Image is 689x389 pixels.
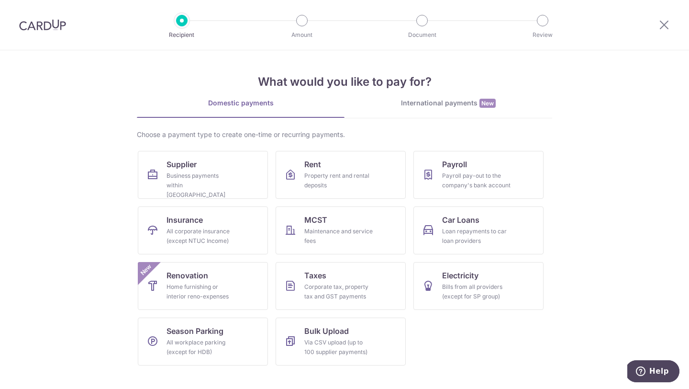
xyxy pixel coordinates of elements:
span: Insurance [167,214,203,226]
a: Car LoansLoan repayments to car loan providers [413,206,544,254]
div: Home furnishing or interior reno-expenses [167,282,235,301]
a: PayrollPayroll pay-out to the company's bank account [413,151,544,199]
span: New [479,99,496,108]
div: All corporate insurance (except NTUC Income) [167,227,235,246]
h4: What would you like to pay for? [137,73,552,91]
span: New [138,262,154,278]
div: Property rent and rental deposits [304,171,373,190]
span: Help [22,7,42,15]
span: Supplier [167,159,197,170]
span: Payroll [442,159,467,170]
span: Rent [304,159,321,170]
img: CardUp [19,19,66,31]
div: Corporate tax, property tax and GST payments [304,282,373,301]
span: Electricity [442,270,478,281]
div: Bills from all providers (except for SP group) [442,282,511,301]
a: TaxesCorporate tax, property tax and GST payments [276,262,406,310]
div: Domestic payments [137,98,344,108]
a: SupplierBusiness payments within [GEOGRAPHIC_DATA] [138,151,268,199]
div: Via CSV upload (up to 100 supplier payments) [304,338,373,357]
div: Maintenance and service fees [304,227,373,246]
a: MCSTMaintenance and service fees [276,206,406,254]
a: ElectricityBills from all providers (except for SP group) [413,262,544,310]
div: International payments [344,98,552,108]
span: Bulk Upload [304,325,349,337]
a: RentProperty rent and rental deposits [276,151,406,199]
div: All workplace parking (except for HDB) [167,338,235,357]
span: Car Loans [442,214,479,226]
span: Season Parking [167,325,223,337]
div: Choose a payment type to create one-time or recurring payments. [137,130,552,139]
a: InsuranceAll corporate insurance (except NTUC Income) [138,206,268,254]
a: RenovationHome furnishing or interior reno-expensesNew [138,262,268,310]
iframe: Opens a widget where you can find more information [627,360,679,384]
span: Taxes [304,270,326,281]
p: Amount [267,30,337,40]
span: Renovation [167,270,208,281]
p: Document [387,30,457,40]
p: Recipient [146,30,217,40]
div: Payroll pay-out to the company's bank account [442,171,511,190]
a: Season ParkingAll workplace parking (except for HDB) [138,318,268,366]
span: MCST [304,214,327,226]
div: Business payments within [GEOGRAPHIC_DATA] [167,171,235,200]
div: Loan repayments to car loan providers [442,227,511,246]
p: Review [507,30,578,40]
a: Bulk UploadVia CSV upload (up to 100 supplier payments) [276,318,406,366]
